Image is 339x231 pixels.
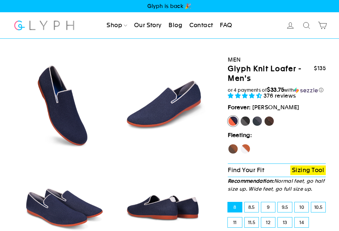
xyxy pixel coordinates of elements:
[240,144,251,154] label: Fox
[104,18,235,33] ul: Primary
[228,116,238,126] label: [PERSON_NAME]
[228,87,326,93] div: or 4 payments of with
[13,17,75,34] img: Glyph
[228,166,264,173] span: Find Your Fit
[245,202,259,212] label: 8.5
[228,178,274,184] strong: Recommendation:
[314,65,326,71] span: $135
[166,18,185,33] a: Blog
[228,64,314,83] h1: Glyph Knit Loafer - Men's
[240,116,251,126] label: Panther
[252,104,299,111] span: [PERSON_NAME]
[295,217,309,227] label: 14
[16,58,110,152] img: Marlin
[290,165,326,175] a: Sizing Tool
[228,104,251,111] strong: Forever:
[228,202,242,212] label: 8
[187,18,216,33] a: Contact
[278,202,292,212] label: 9.5
[228,144,238,154] label: Hawk
[295,202,309,212] label: 10
[311,202,325,212] label: 10.5
[264,116,274,126] label: Mustang
[228,132,252,138] strong: Fleeting:
[267,86,284,93] span: $33.75
[217,18,235,33] a: FAQ
[278,217,292,227] label: 13
[261,202,275,212] label: 9
[252,116,263,126] label: Rhino
[228,87,326,93] div: or 4 payments of$33.75withSezzle Click to learn more about Sezzle
[228,55,326,64] div: Men
[131,18,165,33] a: Our Story
[245,217,259,227] label: 11.5
[104,18,130,33] a: Shop
[228,92,264,99] span: 4.73 stars
[228,177,326,193] p: Normal feet, go half size up. Wide feet, go full size up.
[264,92,296,99] span: 376 reviews
[116,58,210,152] img: Marlin
[228,217,242,227] label: 11
[261,217,275,227] label: 12
[294,87,318,93] img: Sezzle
